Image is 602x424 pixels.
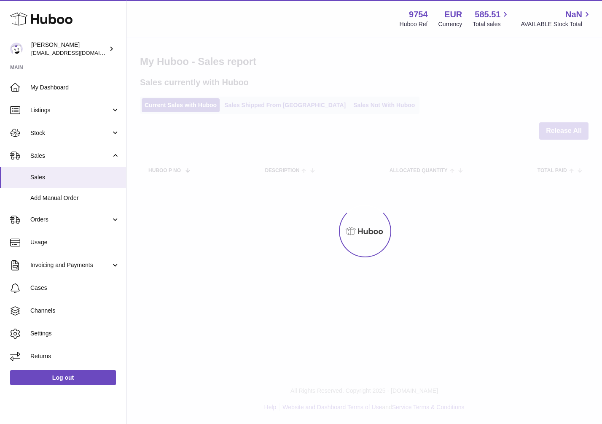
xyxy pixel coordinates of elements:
div: [PERSON_NAME] [31,41,107,57]
span: Stock [30,129,111,137]
a: 585.51 Total sales [473,9,510,28]
span: 585.51 [475,9,500,20]
div: Currency [438,20,462,28]
span: Add Manual Order [30,194,120,202]
span: Sales [30,152,111,160]
span: AVAILABLE Stock Total [521,20,592,28]
span: Cases [30,284,120,292]
div: Huboo Ref [400,20,428,28]
img: info@fieldsluxury.london [10,43,23,55]
span: Returns [30,352,120,360]
a: NaN AVAILABLE Stock Total [521,9,592,28]
span: Usage [30,238,120,246]
a: Log out [10,370,116,385]
span: Orders [30,216,111,224]
span: Channels [30,307,120,315]
span: Total sales [473,20,510,28]
strong: 9754 [409,9,428,20]
span: Listings [30,106,111,114]
span: Settings [30,329,120,338]
span: Invoicing and Payments [30,261,111,269]
strong: EUR [444,9,462,20]
span: NaN [565,9,582,20]
span: [EMAIL_ADDRESS][DOMAIN_NAME] [31,49,124,56]
span: Sales [30,173,120,181]
span: My Dashboard [30,84,120,92]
